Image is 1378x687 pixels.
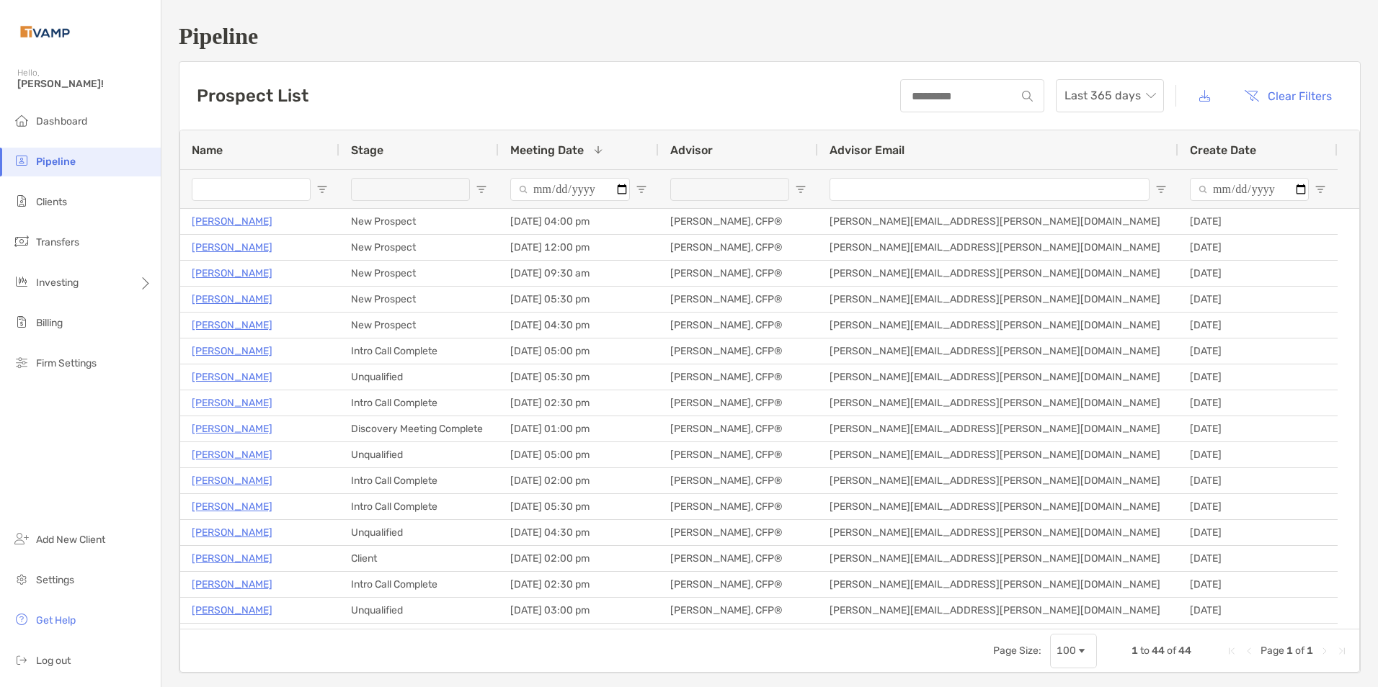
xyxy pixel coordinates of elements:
span: Create Date [1190,143,1256,157]
a: [PERSON_NAME] [192,394,272,412]
div: [DATE] 02:00 pm [499,468,659,493]
h3: Prospect List [197,86,308,106]
div: [DATE] [1178,572,1338,597]
span: 44 [1152,645,1165,657]
div: [DATE] [1178,287,1338,312]
div: [PERSON_NAME][EMAIL_ADDRESS][PERSON_NAME][DOMAIN_NAME] [818,338,1178,364]
a: [PERSON_NAME] [192,549,272,567]
div: [DATE] [1178,338,1338,364]
p: [PERSON_NAME] [192,238,272,256]
div: [DATE] [1178,390,1338,416]
span: Page [1261,645,1284,657]
p: [PERSON_NAME] [192,212,272,230]
div: [PERSON_NAME], CFP® [659,261,818,286]
a: [PERSON_NAME] [192,627,272,645]
span: Pipeline [36,156,76,168]
div: [PERSON_NAME], CFP® [659,572,818,597]
span: 1 [1307,645,1313,657]
div: 100 [1057,645,1076,657]
div: [PERSON_NAME][EMAIL_ADDRESS][PERSON_NAME][DOMAIN_NAME] [818,442,1178,467]
div: [DATE] [1178,520,1338,545]
div: [DATE] 05:00 pm [499,338,659,364]
span: Name [192,143,223,157]
div: [DATE] [1178,261,1338,286]
span: Stage [351,143,383,157]
div: [DATE] 05:30 pm [499,494,659,519]
img: add_new_client icon [13,530,30,547]
p: [PERSON_NAME] [192,420,272,438]
div: [PERSON_NAME], CFP® [659,598,818,623]
div: [DATE] 02:30 pm [499,624,659,649]
div: [PERSON_NAME][EMAIL_ADDRESS][PERSON_NAME][DOMAIN_NAME] [818,546,1178,571]
div: [PERSON_NAME], CFP® [659,468,818,493]
div: Last Page [1336,645,1348,657]
img: settings icon [13,570,30,588]
span: 1 [1286,645,1293,657]
button: Open Filter Menu [1155,184,1167,195]
div: [DATE] [1178,442,1338,467]
span: Investing [36,277,79,289]
button: Open Filter Menu [476,184,487,195]
p: [PERSON_NAME] [192,524,272,542]
div: New Prospect [339,209,499,234]
div: [PERSON_NAME], CFP® [659,494,818,519]
div: [PERSON_NAME][EMAIL_ADDRESS][PERSON_NAME][DOMAIN_NAME] [818,364,1178,390]
a: [PERSON_NAME] [192,446,272,464]
div: [PERSON_NAME][EMAIL_ADDRESS][PERSON_NAME][DOMAIN_NAME] [818,416,1178,441]
img: Zoe Logo [17,6,73,58]
div: [DATE] 05:30 pm [499,287,659,312]
div: [PERSON_NAME][EMAIL_ADDRESS][PERSON_NAME][DOMAIN_NAME] [818,235,1178,260]
div: [PERSON_NAME][EMAIL_ADDRESS][PERSON_NAME][DOMAIN_NAME] [818,287,1178,312]
span: Log out [36,655,71,667]
p: [PERSON_NAME] [192,264,272,282]
span: Last 365 days [1064,80,1155,112]
div: [PERSON_NAME], CFP® [659,235,818,260]
div: [DATE] 04:30 pm [499,520,659,545]
div: [DATE] 04:00 pm [499,209,659,234]
div: [DATE] [1178,598,1338,623]
div: [PERSON_NAME], CFP® [659,313,818,338]
span: Add New Client [36,534,105,546]
img: transfers icon [13,233,30,250]
span: to [1140,645,1150,657]
div: [PERSON_NAME][EMAIL_ADDRESS][PERSON_NAME][DOMAIN_NAME] [818,390,1178,416]
div: New Prospect [339,235,499,260]
span: Clients [36,196,67,208]
div: [PERSON_NAME][EMAIL_ADDRESS][PERSON_NAME][DOMAIN_NAME] [818,313,1178,338]
div: Intro Call Complete [339,494,499,519]
a: [PERSON_NAME] [192,498,272,516]
div: [DATE] [1178,235,1338,260]
div: [DATE] 05:30 pm [499,364,659,390]
a: [PERSON_NAME] [192,601,272,619]
a: [PERSON_NAME] [192,290,272,308]
div: Unqualified [339,598,499,623]
span: Meeting Date [510,143,584,157]
input: Meeting Date Filter Input [510,178,630,201]
img: firm-settings icon [13,354,30,371]
div: [PERSON_NAME][EMAIL_ADDRESS][PERSON_NAME][DOMAIN_NAME] [818,624,1178,649]
div: [PERSON_NAME], CFP® [659,416,818,441]
div: [PERSON_NAME][EMAIL_ADDRESS][PERSON_NAME][DOMAIN_NAME] [818,572,1178,597]
div: [DATE] [1178,313,1338,338]
div: Intro Call Complete [339,468,499,493]
h1: Pipeline [179,23,1361,50]
button: Open Filter Menu [1315,184,1326,195]
div: Previous Page [1243,645,1255,657]
div: [DATE] [1178,364,1338,390]
span: Advisor Email [830,143,904,157]
div: [PERSON_NAME][EMAIL_ADDRESS][PERSON_NAME][DOMAIN_NAME] [818,468,1178,493]
div: [DATE] 03:00 pm [499,598,659,623]
a: [PERSON_NAME] [192,342,272,360]
div: [PERSON_NAME][EMAIL_ADDRESS][PERSON_NAME][DOMAIN_NAME] [818,209,1178,234]
div: New Prospect [339,313,499,338]
span: Settings [36,574,74,586]
p: [PERSON_NAME] [192,472,272,490]
div: [DATE] 04:30 pm [499,313,659,338]
img: clients icon [13,192,30,210]
div: [DATE] 01:00 pm [499,416,659,441]
div: Page Size [1050,634,1097,668]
